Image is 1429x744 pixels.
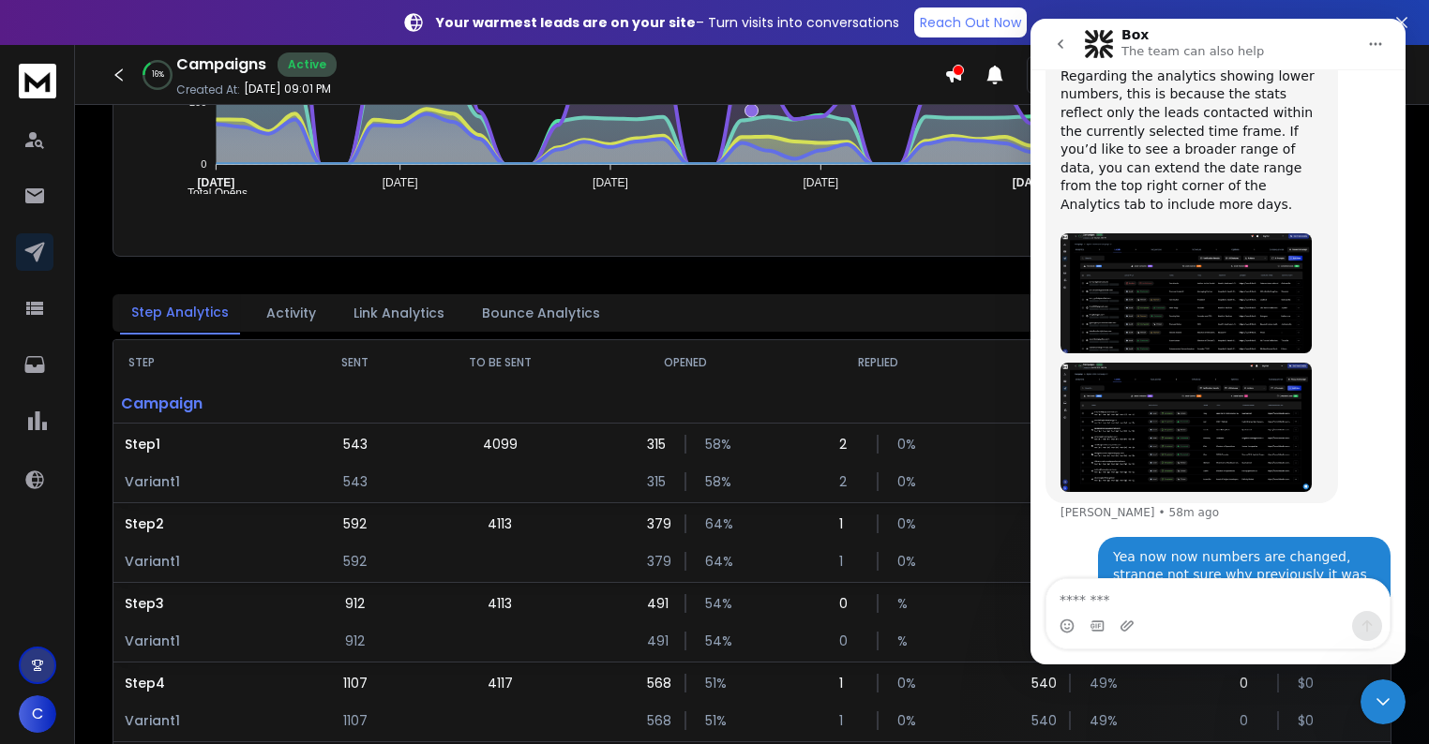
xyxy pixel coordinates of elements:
[705,594,724,613] p: 54 %
[120,291,240,335] button: Step Analytics
[113,340,300,385] th: STEP
[1031,711,1050,730] p: 540
[255,292,327,334] button: Activity
[488,514,512,533] p: 4113
[342,292,456,334] button: Link Analytics
[16,560,359,592] textarea: Message…
[839,674,858,692] p: 1
[705,632,724,650] p: 54 %
[1240,674,1258,692] p: 0
[322,592,352,622] button: Send a message…
[590,340,782,385] th: OPENED
[839,632,858,650] p: 0
[343,514,367,533] p: 592
[705,435,724,454] p: 58 %
[488,674,513,692] p: 4117
[345,594,365,613] p: 912
[782,340,974,385] th: REPLIED
[189,97,206,108] tspan: 200
[436,13,899,32] p: – Turn visits into conversations
[839,711,858,730] p: 1
[1031,674,1050,692] p: 540
[897,674,916,692] p: 0 %
[1013,176,1050,189] tspan: [DATE]
[29,600,44,615] button: Emoji picker
[343,472,368,491] p: 543
[647,514,666,533] p: 379
[839,514,858,533] p: 1
[89,600,104,615] button: Upload attachment
[30,488,188,499] div: [PERSON_NAME] • 58m ago
[19,64,56,98] img: logo
[647,594,666,613] p: 491
[113,385,300,423] p: Campaign
[300,340,411,385] th: SENT
[19,695,56,733] button: C
[839,594,858,613] p: 0
[647,552,666,571] p: 379
[897,632,916,650] p: %
[59,600,74,615] button: Gif picker
[278,52,337,77] div: Active
[488,594,512,613] p: 4113
[345,632,365,650] p: 912
[125,632,289,650] p: Variant 1
[483,435,518,454] p: 4099
[1298,674,1316,692] p: $ 0
[1030,19,1406,664] iframe: Intercom live chat
[974,340,1166,385] th: CLICKED
[705,514,724,533] p: 64 %
[411,340,590,385] th: TO BE SENT
[897,472,916,491] p: 0 %
[839,435,858,454] p: 2
[83,529,345,585] div: Yea now now numbers are changed, strange not sure why previously it was showing false numbers
[920,13,1021,32] p: Reach Out Now
[897,514,916,533] p: 0 %
[343,674,368,692] p: 1107
[125,472,289,491] p: Variant 1
[244,82,331,97] p: [DATE] 09:01 PM
[1240,711,1258,730] p: 0
[839,472,858,491] p: 2
[125,514,289,533] p: Step 2
[383,176,418,189] tspan: [DATE]
[128,216,1376,230] p: x-axis : Date(UTC)
[897,711,916,730] p: 0 %
[202,158,207,170] tspan: 0
[343,435,368,454] p: 543
[914,7,1027,37] a: Reach Out Now
[471,292,611,334] button: Bounce Analytics
[68,518,360,596] div: Yea now now numbers are changed, strange not sure why previously it was showing false numbers
[1090,711,1108,730] p: 49 %
[839,552,858,571] p: 1
[343,711,368,730] p: 1107
[647,711,666,730] p: 568
[125,435,289,454] p: Step 1
[125,674,289,692] p: Step 4
[125,711,289,730] p: Variant 1
[176,82,240,97] p: Created At:
[1090,674,1108,692] p: 49 %
[30,49,293,196] div: Regarding the analytics showing lower numbers, this is because the stats reflect only the leads c...
[647,674,666,692] p: 568
[705,711,724,730] p: 51 %
[804,176,839,189] tspan: [DATE]
[152,69,164,81] p: 16 %
[125,594,289,613] p: Step 3
[125,552,289,571] p: Variant 1
[176,53,266,76] h1: Campaigns
[173,186,248,200] span: Total Opens
[647,632,666,650] p: 491
[15,518,360,618] div: Chad says…
[343,552,367,571] p: 592
[897,435,916,454] p: 0 %
[705,674,724,692] p: 51 %
[198,176,235,189] tspan: [DATE]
